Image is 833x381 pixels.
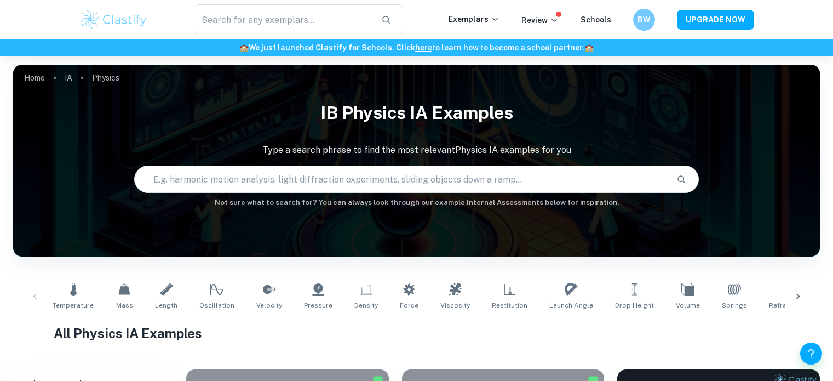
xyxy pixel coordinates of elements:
a: Home [24,70,45,86]
span: Mass [116,300,133,310]
span: Restitution [492,300,527,310]
span: Drop Height [615,300,654,310]
button: Help and Feedback [800,343,822,365]
span: Force [400,300,418,310]
button: UPGRADE NOW [677,10,754,30]
p: Type a search phrase to find the most relevant Physics IA examples for you [13,144,820,157]
h6: BW [637,14,650,26]
span: Density [354,300,378,310]
input: E.g. harmonic motion analysis, light diffraction experiments, sliding objects down a ramp... [135,164,668,195]
a: here [415,43,432,52]
span: Launch Angle [549,300,593,310]
p: Review [521,14,559,26]
h1: IB Physics IA examples [13,95,820,130]
a: IA [65,70,72,86]
span: Velocity [256,300,282,310]
h6: Not sure what to search for? You can always look through our example Internal Assessments below f... [13,197,820,208]
button: BW [633,9,655,31]
button: Search [672,170,691,189]
h1: All Physics IA Examples [54,323,780,343]
input: Search for any exemplars... [194,4,373,35]
span: Viscosity [440,300,470,310]
span: Pressure [304,300,332,310]
span: Temperature [53,300,94,310]
a: Schools [581,15,611,24]
span: Springs [722,300,747,310]
span: 🏫 [239,43,249,52]
span: Refractive Index [769,300,821,310]
p: Physics [92,72,119,84]
span: 🏫 [584,43,594,52]
p: Exemplars [449,13,499,25]
span: Volume [676,300,700,310]
h6: We just launched Clastify for Schools. Click to learn how to become a school partner. [2,42,831,54]
span: Oscillation [199,300,234,310]
img: Clastify logo [79,9,149,31]
span: Length [155,300,177,310]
